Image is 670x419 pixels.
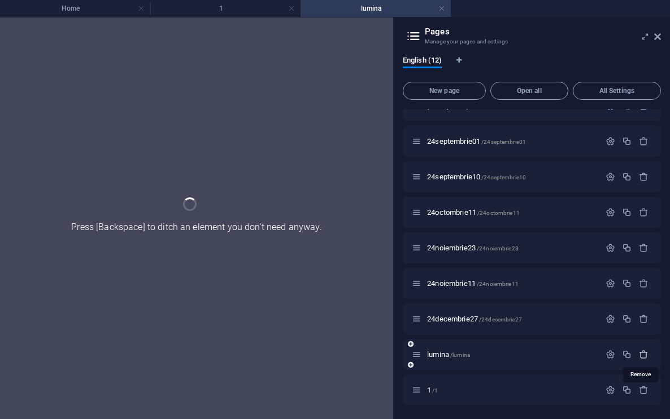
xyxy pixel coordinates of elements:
span: Click to open page [427,279,519,288]
div: Settings [606,279,615,288]
div: Duplicate [622,385,632,395]
span: /24septembrie01 [481,139,526,145]
div: Settings [606,314,615,324]
span: Click to open page [427,208,520,217]
div: 24octombrie11/24octombrie11 [424,209,600,216]
span: Click to open page [427,386,438,394]
div: Settings [606,172,615,182]
div: Remove [639,385,649,395]
div: 24septembrie10/24septembrie10 [424,173,600,180]
span: Click to open page [427,137,526,145]
span: Open all [495,87,563,94]
div: Remove [639,208,649,217]
span: All Settings [578,87,656,94]
div: Settings [606,243,615,253]
div: Remove [639,314,649,324]
h4: lumina [301,2,451,15]
h4: 1 [150,2,301,15]
div: 24decembrie27/24decembrie27 [424,315,600,323]
span: /24octombrie11 [477,210,520,216]
span: Click to open page [427,173,526,181]
div: Remove [639,243,649,253]
div: Language Tabs [403,56,661,77]
button: New page [403,82,486,100]
span: New page [408,87,481,94]
span: Click to open page [427,315,522,323]
span: /24noiembrie11 [477,281,519,287]
span: /24septembrie10 [481,174,526,180]
div: Settings [606,350,615,359]
div: Duplicate [622,314,632,324]
div: 24noiembrie23/24noiembrie23 [424,244,600,252]
div: Remove [639,136,649,146]
span: /24noiembrie23 [477,245,519,252]
div: 24noiembrie11/24noiembrie11 [424,280,600,287]
div: Remove [639,172,649,182]
div: Duplicate [622,243,632,253]
button: Open all [490,82,568,100]
div: 24septembrie01/24septembrie01 [424,138,600,145]
div: Duplicate [622,350,632,359]
div: Remove [639,279,649,288]
span: Click to open page [427,244,519,252]
button: All Settings [573,82,661,100]
span: English (12) [403,54,442,69]
div: 1/1 [424,386,600,394]
div: Duplicate [622,136,632,146]
div: lumina/lumina [424,351,600,358]
span: Click to open page [427,350,470,359]
h2: Pages [425,27,661,37]
div: Settings [606,385,615,395]
div: Duplicate [622,279,632,288]
span: /lumina [450,352,470,358]
span: /1 [432,387,438,394]
div: Settings [606,208,615,217]
div: Duplicate [622,172,632,182]
span: /24decembrie27 [479,316,522,323]
div: Duplicate [622,208,632,217]
h3: Manage your pages and settings [425,37,638,47]
div: Settings [606,136,615,146]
